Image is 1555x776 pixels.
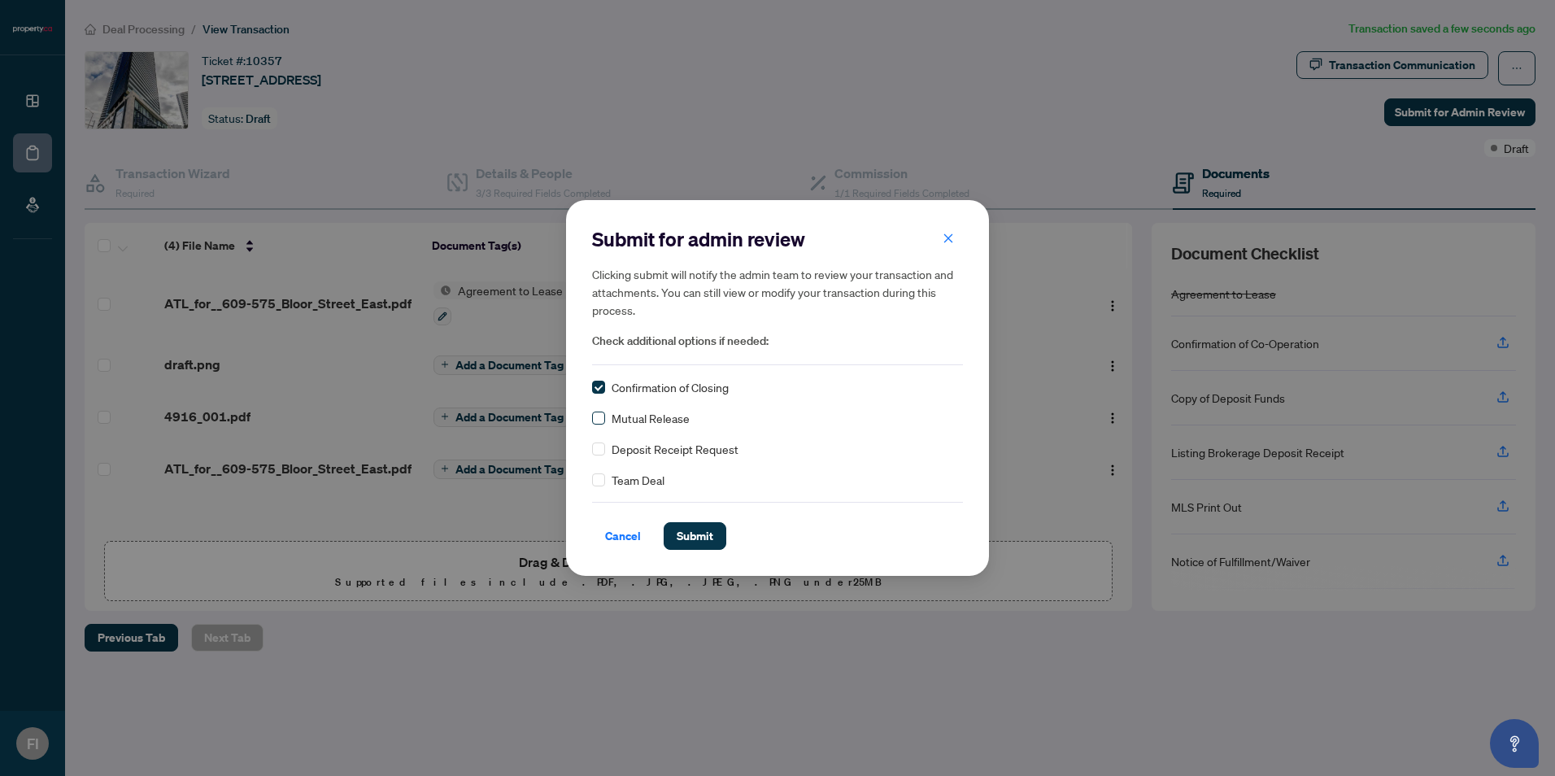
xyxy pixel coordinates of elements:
span: close [943,233,954,244]
span: Team Deal [612,471,664,489]
h2: Submit for admin review [592,226,963,252]
span: Cancel [605,523,641,549]
h5: Clicking submit will notify the admin team to review your transaction and attachments. You can st... [592,265,963,319]
span: Mutual Release [612,409,690,427]
button: Open asap [1490,719,1539,768]
span: Check additional options if needed: [592,332,963,351]
button: Cancel [592,522,654,550]
span: Deposit Receipt Request [612,440,738,458]
span: Submit [677,523,713,549]
button: Submit [664,522,726,550]
span: Confirmation of Closing [612,378,729,396]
